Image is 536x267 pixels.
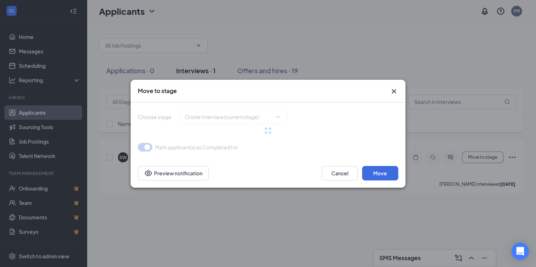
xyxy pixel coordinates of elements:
button: Preview notificationEye [138,166,209,180]
svg: Eye [144,169,153,178]
button: Move [362,166,398,180]
button: Cancel [322,166,358,180]
button: Close [390,87,398,96]
div: Open Intercom Messenger [511,242,529,260]
h3: Move to stage [138,87,177,95]
svg: Cross [390,87,398,96]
